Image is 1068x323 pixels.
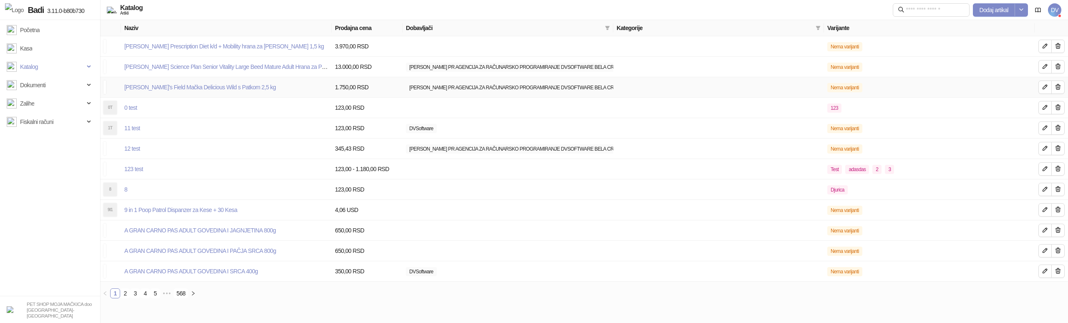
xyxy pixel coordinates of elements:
a: Dokumentacija [1031,3,1045,17]
span: Djurica [827,185,848,194]
td: 123,00 - 1.180,00 RSD [332,159,403,179]
td: 13.000,00 RSD [332,57,403,77]
td: 12 test [121,139,332,159]
a: Početna [7,22,40,38]
div: Katalog [120,5,143,11]
span: Nema varijanti [827,63,862,72]
a: [PERSON_NAME] Prescription Diet k/d + Mobility hrana za [PERSON_NAME] 1,5 kg [124,43,324,50]
li: 1 [110,288,120,298]
span: left [103,291,108,296]
span: filter [816,25,821,30]
button: Dodaj artikal [973,3,1015,17]
span: Dobavljači [406,23,602,33]
td: A GRAN CARNO PAS ADULT GOVEDINA I SRCA 400g [121,261,332,282]
a: 8 [124,186,127,193]
a: 123 test [124,166,143,172]
a: 3 [131,289,140,298]
span: filter [605,25,610,30]
td: Sam's Field Mačka Delicious Wild s Patkom 2,5 kg [121,77,332,98]
span: [PERSON_NAME] PR AGENCIJA ZA RAČUNARSKO PROGRAMIRANJE DVSOFTWARE BELA CRKVA [406,63,626,72]
span: Kategorije [617,23,812,33]
td: 9 in 1 Poop Patrol Dispanzer za Kese + 30 Kesa [121,200,332,220]
img: Logo [5,3,24,17]
li: Prethodna strana [100,288,110,298]
td: 650,00 RSD [332,241,403,261]
li: Sledeća strana [188,288,198,298]
td: 123,00 RSD [332,179,403,200]
a: [PERSON_NAME]'s Field Mačka Delicious Wild s Patkom 2,5 kg [124,84,276,91]
td: A GRAN CARNO PAS ADULT GOVEDINA I PAČJA SRCA 800g [121,241,332,261]
li: 5 [150,288,160,298]
span: Nema varijanti [827,42,862,51]
span: Test [827,165,842,174]
a: A GRAN CARNO PAS ADULT GOVEDINA I SRCA 400g [124,268,258,275]
td: 4,06 USD [332,200,403,220]
span: Nema varijanti [827,206,862,215]
div: 1T [103,121,117,135]
span: Katalog [20,58,38,75]
td: 123 test [121,159,332,179]
span: adasdas [845,165,869,174]
li: 2 [120,288,130,298]
a: Kasa [7,40,32,57]
span: DVSoftware [406,267,437,276]
td: Hill's Prescription Diet k/d + Mobility hrana za mačke 1,5 kg [121,36,332,57]
a: 568 [174,289,188,298]
a: 9 in 1 Poop Patrol Dispanzer za Kese + 30 Kesa [124,207,237,213]
th: Dobavljači [403,20,613,36]
td: 0 test [121,98,332,118]
a: 2 [121,289,130,298]
span: 3.11.0-b80b730 [44,8,84,14]
th: Naziv [121,20,332,36]
td: 8 [121,179,332,200]
div: Artikli [120,11,143,15]
span: Fiskalni računi [20,114,53,130]
span: filter [814,22,822,34]
span: Nema varijanti [827,83,862,92]
td: 1.750,00 RSD [332,77,403,98]
span: [PERSON_NAME] PR AGENCIJA ZA RAČUNARSKO PROGRAMIRANJE DVSOFTWARE BELA CRKVA [406,83,626,92]
img: 64x64-companyLogo-b2da54f3-9bca-40b5-bf51-3603918ec158.png [7,306,13,313]
a: 1 [111,289,120,298]
li: Sledećih 5 Strana [160,288,174,298]
th: Prodajna cena [332,20,403,36]
span: Nema varijanti [827,267,862,276]
button: right [188,288,198,298]
span: 2 [872,165,882,174]
li: 3 [130,288,140,298]
a: 0 test [124,104,137,111]
li: 4 [140,288,150,298]
td: Hill's Science Plan Senior Vitality Large Beed Mature Adult Hrana za Pse sa Piletinom i Pirinčem ... [121,57,332,77]
button: left [100,288,110,298]
div: 8 [103,183,117,196]
a: 12 test [124,145,140,152]
a: A GRAN CARNO PAS ADULT GOVEDINA I PAČJA SRCA 800g [124,247,276,254]
span: DV [1048,3,1061,17]
span: Nema varijanti [827,124,862,133]
span: 123 [827,103,841,113]
span: Nema varijanti [827,144,862,154]
a: [PERSON_NAME] Science Plan Senior Vitality Large Beed Mature Adult Hrana za Pse sa Piletinom i Pi... [124,63,395,70]
a: 4 [141,289,150,298]
td: 650,00 RSD [332,220,403,241]
th: Varijante [824,20,1035,36]
span: ••• [160,288,174,298]
span: right [191,291,196,296]
span: Nema varijanti [827,247,862,256]
span: Dodaj artikal [980,7,1009,13]
img: Artikli [107,7,117,13]
span: filter [603,22,612,34]
a: A GRAN CARNO PAS ADULT GOVEDINA I JAGNJETINA 800g [124,227,276,234]
span: Badi [28,5,44,15]
td: 11 test [121,118,332,139]
div: 9I1 [103,203,117,217]
td: 123,00 RSD [332,98,403,118]
span: DVSoftware [406,124,437,133]
a: 11 test [124,125,140,131]
td: 345,43 RSD [332,139,403,159]
span: [PERSON_NAME] PR AGENCIJA ZA RAČUNARSKO PROGRAMIRANJE DVSOFTWARE BELA CRKVA [406,144,626,154]
small: PET SHOP MOJA MAČKICA doo [GEOGRAPHIC_DATA]-[GEOGRAPHIC_DATA] [27,301,92,318]
span: 3 [885,165,894,174]
td: 123,00 RSD [332,118,403,139]
li: 568 [174,288,188,298]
